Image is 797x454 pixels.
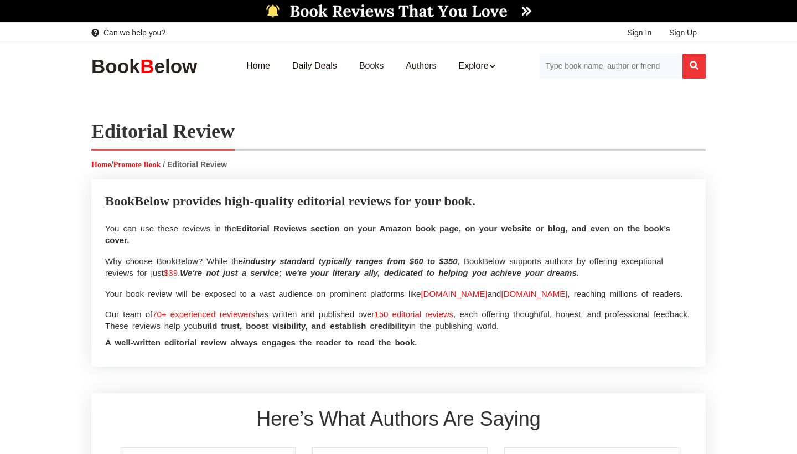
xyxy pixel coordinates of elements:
a: Can we help you? [91,27,165,38]
a: Authors [395,49,447,84]
p: / [91,159,706,171]
h2: Here’s What Authors Are Saying [105,407,692,431]
a: Sign In [619,23,661,43]
a: Daily Deals [281,49,348,84]
a: Promote Book [113,161,161,169]
span: build trust, boost visibility, and establish credibility [198,321,410,331]
p: A well-written editorial review always engages the reader to read the book. [105,337,692,348]
span: [DOMAIN_NAME] [501,289,567,298]
a: Books [348,49,395,84]
p: Our team of has written and published over , each offering thoughtful, honest, and professional f... [105,308,692,332]
p: You can use these reviews in the [105,223,692,246]
a: Explore [447,49,506,84]
input: Search for Books [539,54,682,79]
h1: Editorial Review [91,120,235,151]
i: industry standard typically ranges from $60 to $350 [243,256,458,266]
span: $39 [164,268,178,277]
a: Home [91,161,111,169]
p: Why choose BookBelow? While the , BookBelow supports authors by offering exceptional reviews for ... [105,255,692,279]
span: Sign Up [669,28,697,37]
a: Sign Up [660,23,706,43]
img: BookBelow Logo [91,55,202,78]
p: Your book review will be exposed to a vast audience on prominent platforms like and , reaching mi... [105,288,692,300]
i: We're not just a service; we're your literary ally, dedicated to helping you achieve your dreams. [180,268,579,277]
span: Sign In [628,28,652,37]
span: Editorial Reviews section on your Amazon book page, on your website or blog, and even on the book... [105,224,670,245]
a: Home [235,49,281,84]
p: BookBelow provides high-quality editorial reviews for your book. [105,193,692,209]
span: 70+ experienced reviewers [152,309,255,319]
span: / Editorial Review [163,160,227,169]
button: Search [682,54,706,79]
span: [DOMAIN_NAME] [421,289,487,298]
span: 150 editorial reviews [374,309,453,319]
